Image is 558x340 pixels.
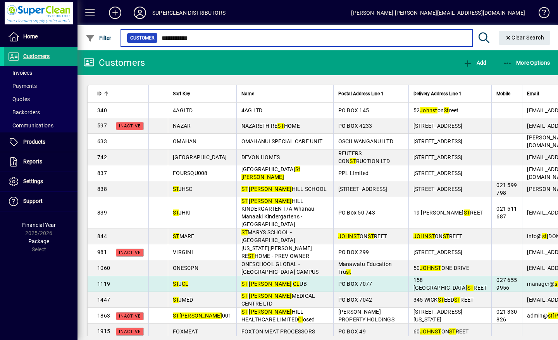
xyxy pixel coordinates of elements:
[241,107,263,113] span: 4AG LTD
[496,277,517,291] span: 027 655 9956
[119,250,141,255] span: Inactive
[248,253,255,259] em: ST
[241,198,315,227] span: HILL KINDERGARTEN T/A Whanau Manaaki Kindergartens - [GEOGRAPHIC_DATA]
[338,249,369,255] span: PO BOX 299
[8,70,32,76] span: Invoices
[241,309,315,323] span: HILL HEALTHCARE LIMITED osed
[413,265,469,271] span: 50 ONE DRIVE
[22,222,56,228] span: Financial Year
[338,328,366,335] span: PO BOX 49
[249,186,291,192] em: [PERSON_NAME]
[173,233,195,239] span: MARF
[4,93,77,106] a: Quotes
[127,6,152,20] button: Profile
[443,233,449,239] em: ST
[542,233,547,239] em: st
[241,186,248,192] em: ST
[241,328,315,335] span: FOXTON MEAT PROCESSORS
[241,89,254,98] span: Name
[83,57,145,69] div: Customers
[23,198,43,204] span: Support
[413,328,469,335] span: 60 ON REET
[173,170,208,176] span: FOURSQU008
[413,186,463,192] span: [STREET_ADDRESS]
[173,186,179,192] em: ST
[4,27,77,46] a: Home
[241,198,248,204] em: ST
[173,265,198,271] span: ONESCPN
[97,313,110,319] span: 1863
[86,35,112,41] span: Filter
[505,34,544,41] span: Clear Search
[533,2,548,27] a: Knowledge Base
[368,233,374,239] em: ST
[97,89,144,98] div: ID
[241,229,248,235] em: ST
[241,309,248,315] em: ST
[249,198,291,204] em: [PERSON_NAME]
[173,209,179,216] em: ST
[249,281,291,287] em: [PERSON_NAME]
[130,34,154,42] span: Customer
[4,132,77,152] a: Products
[97,170,107,176] span: 837
[173,123,191,129] span: NAZAR
[173,281,188,287] span: J
[346,269,351,275] em: st
[413,277,487,291] span: 158 [GEOGRAPHIC_DATA] REET
[173,297,179,303] em: ST
[8,83,37,89] span: Payments
[173,138,197,144] span: OMAHAN
[23,158,42,165] span: Reports
[97,89,102,98] span: ID
[173,313,179,319] em: ST
[4,79,77,93] a: Payments
[23,53,50,59] span: Customers
[438,297,444,303] em: ST
[350,158,356,164] em: ST
[338,150,390,164] span: REUTERS CON RUCTION LTD
[23,33,38,39] span: Home
[241,138,323,144] span: OMAHANUI SPECIAL CARE UNIT
[173,89,190,98] span: Sort Key
[23,139,45,145] span: Products
[23,178,43,184] span: Settings
[97,265,110,271] span: 1060
[420,328,441,335] em: JOHNST
[173,154,227,160] span: [GEOGRAPHIC_DATA]
[4,106,77,119] a: Backorders
[173,209,191,216] span: JHKI
[496,182,517,196] span: 021 599 798
[4,172,77,191] a: Settings
[338,281,372,287] span: PO BOX 7077
[249,309,291,315] em: [PERSON_NAME]
[97,154,107,160] span: 742
[298,316,303,323] em: Cl
[338,297,372,303] span: PO BOX 7042
[413,309,463,323] span: [STREET_ADDRESS][US_STATE]
[496,89,517,98] div: Mobile
[413,123,463,129] span: [STREET_ADDRESS]
[173,186,193,192] span: JHSC
[444,107,449,113] em: St
[338,138,393,144] span: OSCU WANGANUI LTD
[527,89,539,98] span: Email
[413,209,484,216] span: 19 [PERSON_NAME] REET
[103,6,127,20] button: Add
[4,192,77,211] a: Support
[338,209,375,216] span: PO Box 50 743
[97,297,110,303] span: 1447
[241,281,248,287] em: ST
[173,313,232,319] span: 001
[338,309,394,323] span: [PERSON_NAME] PROPERTY HOLDINGS
[173,233,179,239] em: ST
[454,297,461,303] em: ST
[173,107,193,113] span: 4AGLTD
[413,170,463,176] span: [STREET_ADDRESS]
[119,124,141,129] span: Inactive
[496,206,517,220] span: 021 511 687
[503,60,550,66] span: More Options
[241,293,315,307] span: MEDICAL CENTRE LTD
[249,293,291,299] em: [PERSON_NAME]
[241,166,301,180] span: [GEOGRAPHIC_DATA]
